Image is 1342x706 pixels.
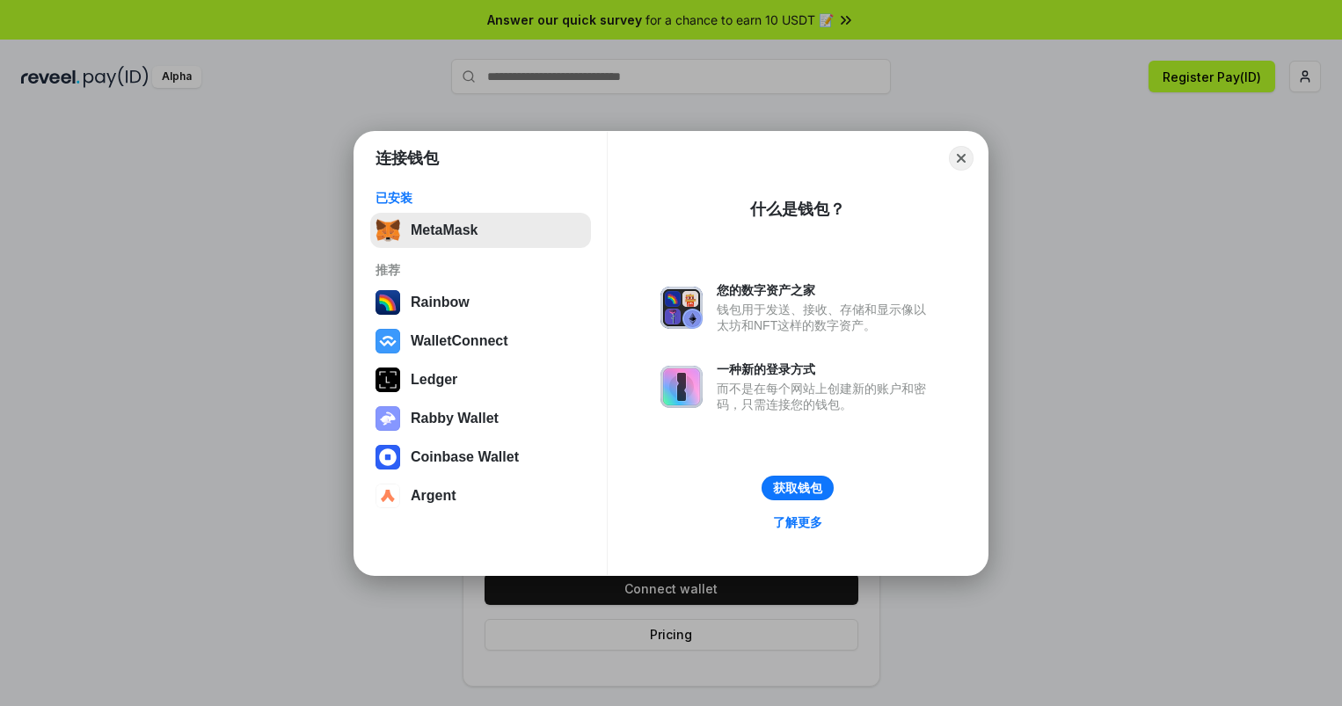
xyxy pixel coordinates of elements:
h1: 连接钱包 [376,148,439,169]
img: svg+xml,%3Csvg%20fill%3D%22none%22%20height%3D%2233%22%20viewBox%3D%220%200%2035%2033%22%20width%... [376,218,400,243]
div: Ledger [411,372,457,388]
div: 已安装 [376,190,586,206]
button: Rainbow [370,285,591,320]
button: Argent [370,478,591,513]
button: Rabby Wallet [370,401,591,436]
div: Coinbase Wallet [411,449,519,465]
div: WalletConnect [411,333,508,349]
img: svg+xml,%3Csvg%20xmlns%3D%22http%3A%2F%2Fwww.w3.org%2F2000%2Fsvg%22%20fill%3D%22none%22%20viewBox... [660,287,703,329]
div: Rainbow [411,295,470,310]
button: Coinbase Wallet [370,440,591,475]
div: MetaMask [411,222,478,238]
button: 获取钱包 [762,476,834,500]
img: svg+xml,%3Csvg%20xmlns%3D%22http%3A%2F%2Fwww.w3.org%2F2000%2Fsvg%22%20fill%3D%22none%22%20viewBox... [376,406,400,431]
button: Ledger [370,362,591,397]
div: 一种新的登录方式 [717,361,935,377]
div: Argent [411,488,456,504]
div: 获取钱包 [773,480,822,496]
img: svg+xml,%3Csvg%20xmlns%3D%22http%3A%2F%2Fwww.w3.org%2F2000%2Fsvg%22%20fill%3D%22none%22%20viewBox... [660,366,703,408]
div: 了解更多 [773,514,822,530]
a: 了解更多 [762,511,833,534]
div: 而不是在每个网站上创建新的账户和密码，只需连接您的钱包。 [717,381,935,412]
img: svg+xml,%3Csvg%20width%3D%22120%22%20height%3D%22120%22%20viewBox%3D%220%200%20120%20120%22%20fil... [376,290,400,315]
img: svg+xml,%3Csvg%20width%3D%2228%22%20height%3D%2228%22%20viewBox%3D%220%200%2028%2028%22%20fill%3D... [376,329,400,353]
div: 您的数字资产之家 [717,282,935,298]
div: 推荐 [376,262,586,278]
button: Close [949,146,974,171]
button: MetaMask [370,213,591,248]
div: Rabby Wallet [411,411,499,426]
div: 钱包用于发送、接收、存储和显示像以太坊和NFT这样的数字资产。 [717,302,935,333]
div: 什么是钱包？ [750,199,845,220]
img: svg+xml,%3Csvg%20width%3D%2228%22%20height%3D%2228%22%20viewBox%3D%220%200%2028%2028%22%20fill%3D... [376,484,400,508]
button: WalletConnect [370,324,591,359]
img: svg+xml,%3Csvg%20xmlns%3D%22http%3A%2F%2Fwww.w3.org%2F2000%2Fsvg%22%20width%3D%2228%22%20height%3... [376,368,400,392]
img: svg+xml,%3Csvg%20width%3D%2228%22%20height%3D%2228%22%20viewBox%3D%220%200%2028%2028%22%20fill%3D... [376,445,400,469]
